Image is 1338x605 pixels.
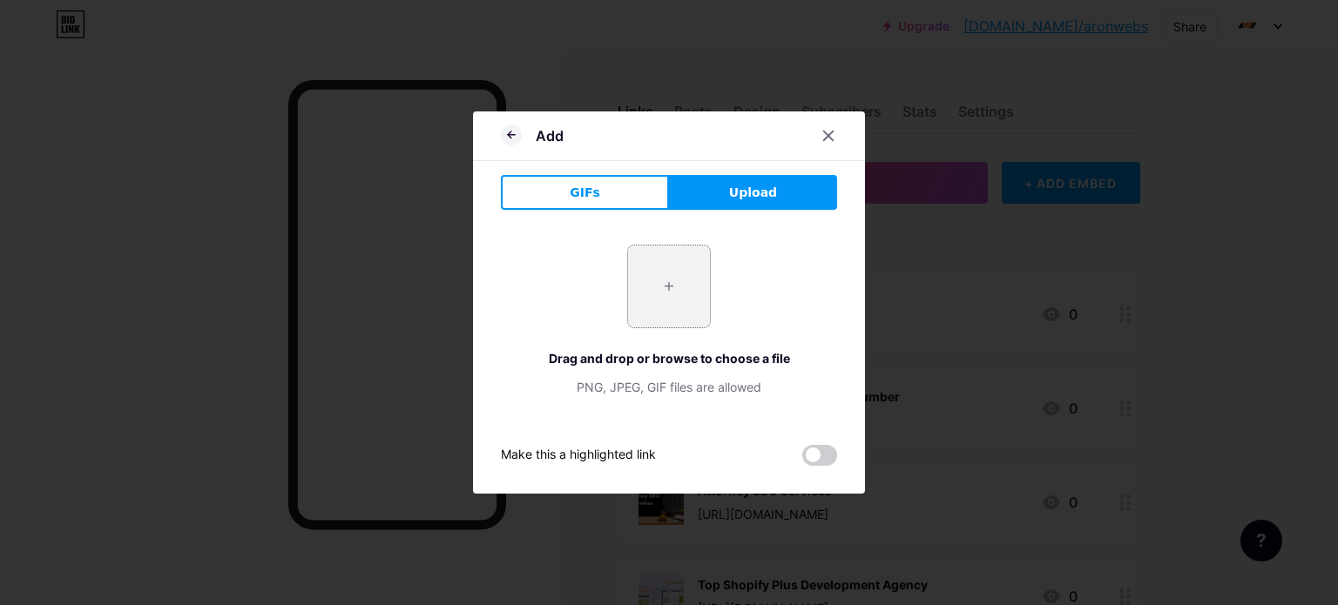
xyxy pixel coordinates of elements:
span: GIFs [570,184,600,202]
div: Add [536,125,564,146]
button: Upload [669,175,837,210]
div: Drag and drop or browse to choose a file [501,349,837,367]
button: GIFs [501,175,669,210]
div: Make this a highlighted link [501,445,656,466]
span: Upload [729,184,777,202]
div: PNG, JPEG, GIF files are allowed [501,378,837,396]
